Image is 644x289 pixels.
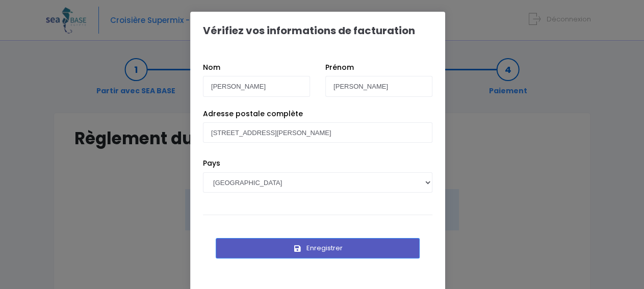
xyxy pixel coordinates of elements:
label: Nom [203,62,220,73]
label: Pays [203,158,220,169]
label: Prénom [325,62,354,73]
button: Enregistrer [216,238,420,258]
label: Adresse postale complète [203,109,303,119]
h1: Vérifiez vos informations de facturation [203,24,415,37]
